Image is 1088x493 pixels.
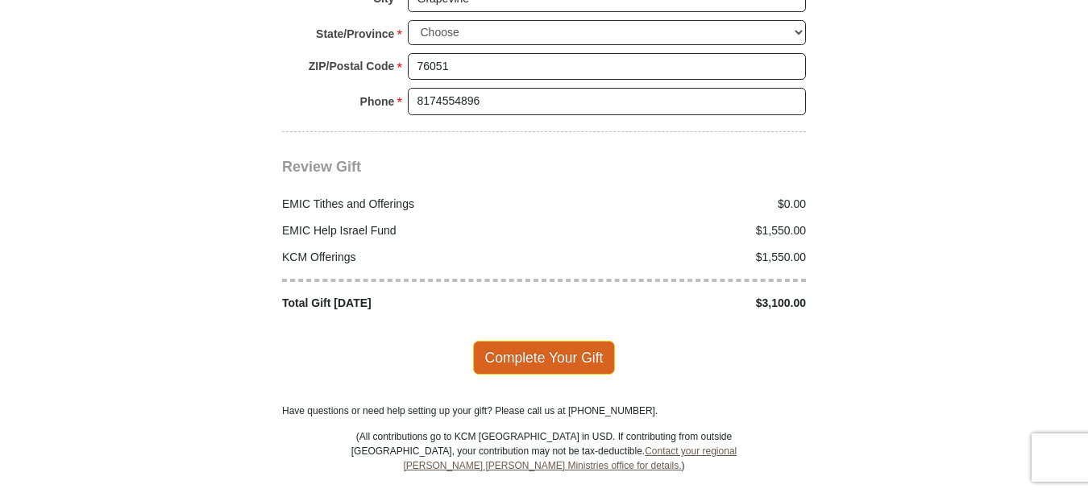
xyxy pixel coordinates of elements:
[360,90,395,113] strong: Phone
[544,295,815,312] div: $3,100.00
[403,445,737,471] a: Contact your regional [PERSON_NAME] [PERSON_NAME] Ministries office for details.
[282,159,361,175] span: Review Gift
[274,196,545,213] div: EMIC Tithes and Offerings
[544,249,815,266] div: $1,550.00
[473,341,616,375] span: Complete Your Gift
[274,249,545,266] div: KCM Offerings
[274,222,545,239] div: EMIC Help Israel Fund
[274,295,545,312] div: Total Gift [DATE]
[282,404,806,418] p: Have questions or need help setting up your gift? Please call us at [PHONE_NUMBER].
[544,222,815,239] div: $1,550.00
[309,55,395,77] strong: ZIP/Postal Code
[316,23,394,45] strong: State/Province
[544,196,815,213] div: $0.00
